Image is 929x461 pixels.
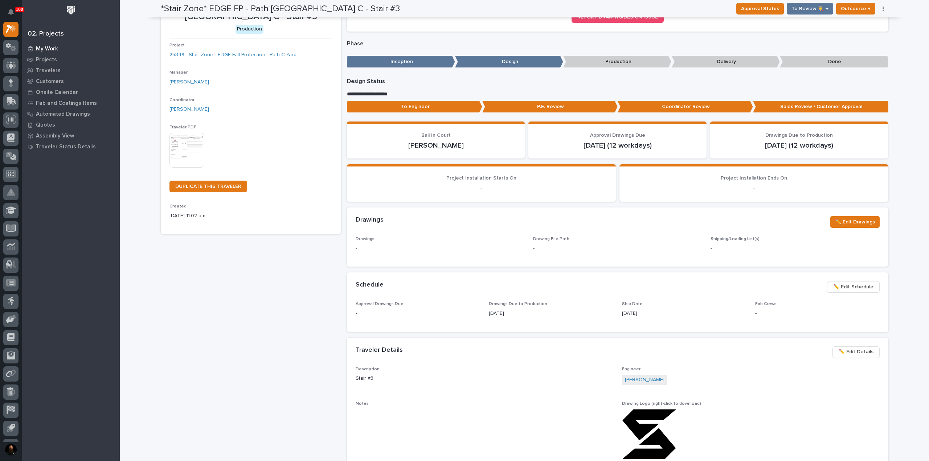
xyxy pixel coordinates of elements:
span: Approval Status [741,4,779,13]
span: Coordinator [169,98,195,102]
a: Customers [22,76,120,87]
p: [DATE] [622,310,746,317]
p: P.E. Review [482,101,618,113]
span: Outsource ↑ [841,4,871,13]
a: Onsite Calendar [22,87,120,98]
p: [DATE] 11:02 am [169,212,332,220]
span: Shipping/Loading List(s) [711,237,760,241]
a: DUPLICATE THIS TRAVELER [169,181,247,192]
span: Approval Drawings Due [356,302,404,306]
span: Project Installation Ends On [721,176,787,181]
p: Done [780,56,888,68]
p: Projects [36,57,57,63]
p: - [356,310,480,317]
span: Ship Date [622,302,643,306]
a: [PERSON_NAME] [625,376,664,384]
p: Quotes [36,122,55,128]
span: Drawings Due to Production [489,302,547,306]
span: Notes [356,402,369,406]
a: Quotes [22,119,120,130]
span: Drawing File Path [533,237,569,241]
a: Automated Drawings [22,108,120,119]
button: ✏️ Edit Drawings [830,216,880,228]
span: ✏️ Edit Details [839,347,873,356]
p: Design [455,56,563,68]
p: Travelers [36,67,61,74]
span: DUPLICATE THIS TRAVELER [175,184,241,189]
span: Engineer [622,367,641,371]
p: Traveler Status Details [36,144,96,150]
a: Traveler Status Details [22,141,120,152]
p: Onsite Calendar [36,89,78,96]
button: ✏️ Edit Details [832,346,880,358]
span: Ball In Court [421,133,451,138]
p: 100 [16,7,23,12]
p: - [628,184,880,193]
p: Delivery [672,56,780,68]
div: 02. Projects [28,30,64,38]
span: Created [169,204,187,209]
p: My Work [36,46,58,52]
span: Traveler PDF [169,125,196,129]
a: Assembly View [22,130,120,141]
a: 25348 - Stair Zone - EDGE Fall Protection - Path C Yard [169,51,296,59]
h2: Schedule [356,281,384,289]
span: Approval Drawings Due [590,133,645,138]
p: [DATE] (12 workdays) [719,141,880,150]
p: [DATE] [489,310,613,317]
p: Production [563,56,671,68]
h2: Traveler Details [356,346,403,354]
a: Projects [22,54,120,65]
div: Notifications100 [9,9,19,20]
p: Fab and Coatings Items [36,100,97,107]
button: users-avatar [3,442,19,457]
a: Travelers [22,65,120,76]
span: ✏️ Edit Schedule [833,283,873,291]
button: To Review 👨‍🏭 → [787,3,833,15]
p: [DATE] (12 workdays) [537,141,698,150]
a: [PERSON_NAME] [169,78,209,86]
img: PVPmqyUtP5D-d9OjPlvQX-JBdUmCq-J14JwSUv6AF5Q [622,409,676,460]
p: - [755,310,880,317]
span: Project [169,43,185,48]
span: Drawings Due to Production [765,133,833,138]
span: Description [356,367,380,371]
span: Drawings [356,237,375,241]
p: Inception [347,56,455,68]
p: Phase [347,40,888,47]
span: Manager [169,70,188,75]
p: Design Status [347,78,888,85]
h2: *Stair Zone* EDGE FP - Path [GEOGRAPHIC_DATA] C - Stair #3 [161,4,400,14]
span: Fab Crews [755,302,777,306]
p: - [533,245,535,252]
p: [PERSON_NAME] [356,141,516,150]
p: To Engineer [347,101,482,113]
p: Coordinator Review [618,101,753,113]
p: Customers [36,78,64,85]
p: Stair #3 [356,375,613,382]
button: Notifications [3,4,19,20]
p: Assembly View [36,133,74,139]
img: Workspace Logo [64,4,78,17]
div: Production [236,25,263,34]
p: Automated Drawings [36,111,90,118]
p: Sales Review / Customer Approval [753,101,888,113]
button: Outsource ↑ [836,3,875,15]
span: ✏️ Edit Drawings [835,218,875,226]
span: Project Installation Starts On [446,176,516,181]
p: - [711,245,879,252]
a: My Work [22,43,120,54]
span: Drawing Logo (right-click to download) [622,402,701,406]
h2: Drawings [356,216,384,224]
p: - [356,414,613,422]
a: [PERSON_NAME] [169,106,209,113]
button: Approval Status [736,3,784,15]
button: ✏️ Edit Schedule [827,281,880,293]
a: Fab and Coatings Items [22,98,120,108]
p: - [356,245,524,252]
span: To Review 👨‍🏭 → [791,4,828,13]
p: - [356,184,607,193]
